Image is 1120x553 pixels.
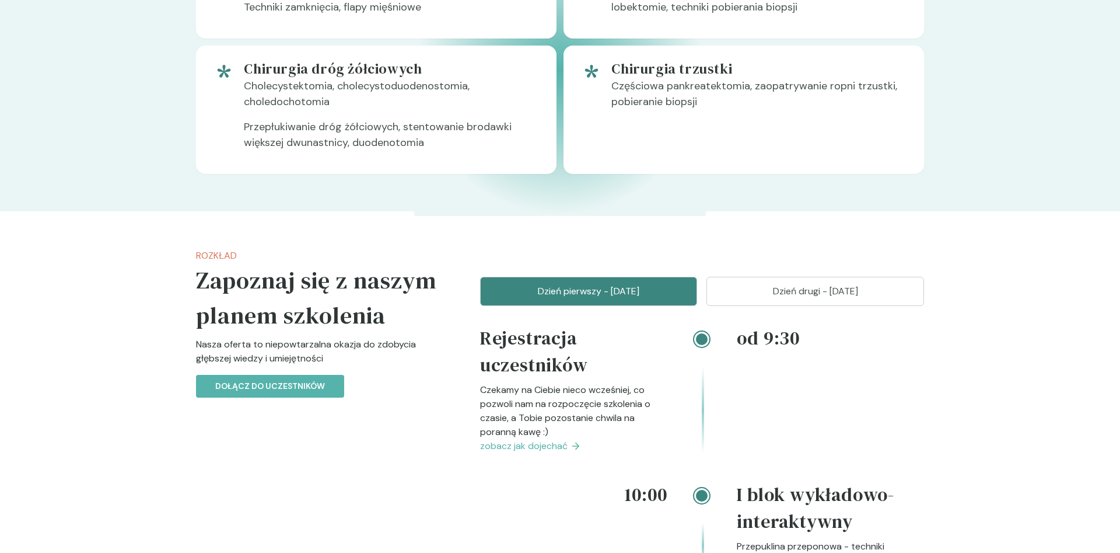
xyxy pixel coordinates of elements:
p: Dołącz do uczestników [215,380,325,392]
p: Dzień pierwszy - [DATE] [495,284,683,298]
button: Dzień pierwszy - [DATE] [480,277,698,306]
h4: Rejestracja uczestników [480,325,667,383]
p: Cholecystektomia, cholecystoduodenostomia, choledochotomia [244,78,538,119]
button: Dołącz do uczestników [196,375,344,398]
h5: Zapoznaj się z naszym planem szkolenia [196,263,443,333]
p: Czekamy na Ciebie nieco wcześniej, co pozwoli nam na rozpoczęcie szkolenia o czasie, a Tobie pozo... [480,383,667,439]
p: Nasza oferta to niepowtarzalna okazja do zdobycia głębszej wiedzy i umiejętności [196,338,443,375]
h4: 10:00 [480,481,667,508]
h4: od 9:30 [737,325,924,352]
h5: Chirurgia dróg żółciowych [244,60,538,78]
span: zobacz jak dojechać [480,439,568,453]
p: Częściowa pankreatektomia, zaopatrywanie ropni trzustki, pobieranie biopsji [611,78,905,119]
p: Rozkład [196,249,443,263]
p: Dzień drugi - [DATE] [721,284,909,298]
p: Przepłukiwanie dróg żółciowych, stentowanie brodawki większej dwunastnicy, duodenotomia [244,119,538,160]
h5: Chirurgia trzustki [611,60,905,78]
a: Dołącz do uczestników [196,380,344,392]
h4: I blok wykładowo-interaktywny [737,481,924,540]
button: Dzień drugi - [DATE] [706,277,924,306]
a: zobacz jak dojechać [480,439,667,453]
